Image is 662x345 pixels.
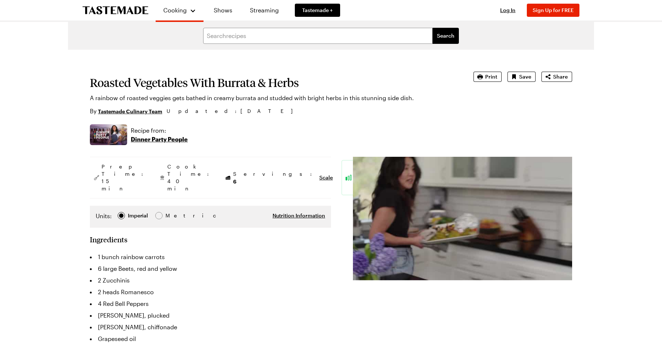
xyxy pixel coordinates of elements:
[98,107,162,115] a: Tastemade Culinary Team
[437,32,454,39] span: Search
[553,73,568,80] span: Share
[302,7,333,14] span: Tastemade +
[295,4,340,17] a: Tastemade +
[527,4,579,17] button: Sign Up for FREE
[485,73,497,80] span: Print
[83,6,148,15] a: To Tastemade Home Page
[167,107,300,115] span: Updated : [DATE]
[128,212,148,220] div: Imperial
[131,126,188,144] a: Recipe from:Dinner Party People
[90,298,331,310] li: 4 Red Bell Peppers
[473,72,502,82] button: Print
[96,212,181,222] div: Imperial Metric
[90,274,331,286] li: 2 Zucchinis
[433,28,459,44] button: filters
[128,212,149,220] span: Imperial
[90,251,331,263] li: 1 bunch rainbow carrots
[90,286,331,298] li: 2 heads Romanesco
[541,72,572,82] button: Share
[163,3,196,18] button: Cooking
[493,7,522,14] button: Log In
[90,107,162,115] p: By
[319,174,333,181] button: Scale
[96,212,112,220] label: Units:
[90,94,453,102] p: A rainbow of roasted veggies gets bathed in creamy burrata and studded with bright herbs in this ...
[273,212,325,219] button: Nutrition Information
[165,212,182,220] span: Metric
[163,7,187,14] span: Cooking
[90,124,127,145] img: Show where recipe is used
[131,126,188,135] p: Recipe from:
[90,310,331,321] li: [PERSON_NAME], plucked
[90,76,453,89] h1: Roasted Vegetables With Burrata & Herbs
[165,212,181,220] div: Metric
[90,333,331,345] li: Grapeseed oil
[90,263,331,274] li: 6 large Beets, red and yellow
[90,235,128,244] h2: Ingredients
[167,163,213,192] span: Cook Time: 40 min
[500,7,515,13] span: Log In
[233,170,316,185] span: Servings:
[533,7,574,13] span: Sign Up for FREE
[131,135,188,144] p: Dinner Party People
[90,321,331,333] li: [PERSON_NAME], chiffonade
[519,73,531,80] span: Save
[102,163,147,192] span: Prep Time: 15 min
[507,72,536,82] button: Save recipe
[233,178,236,185] span: 6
